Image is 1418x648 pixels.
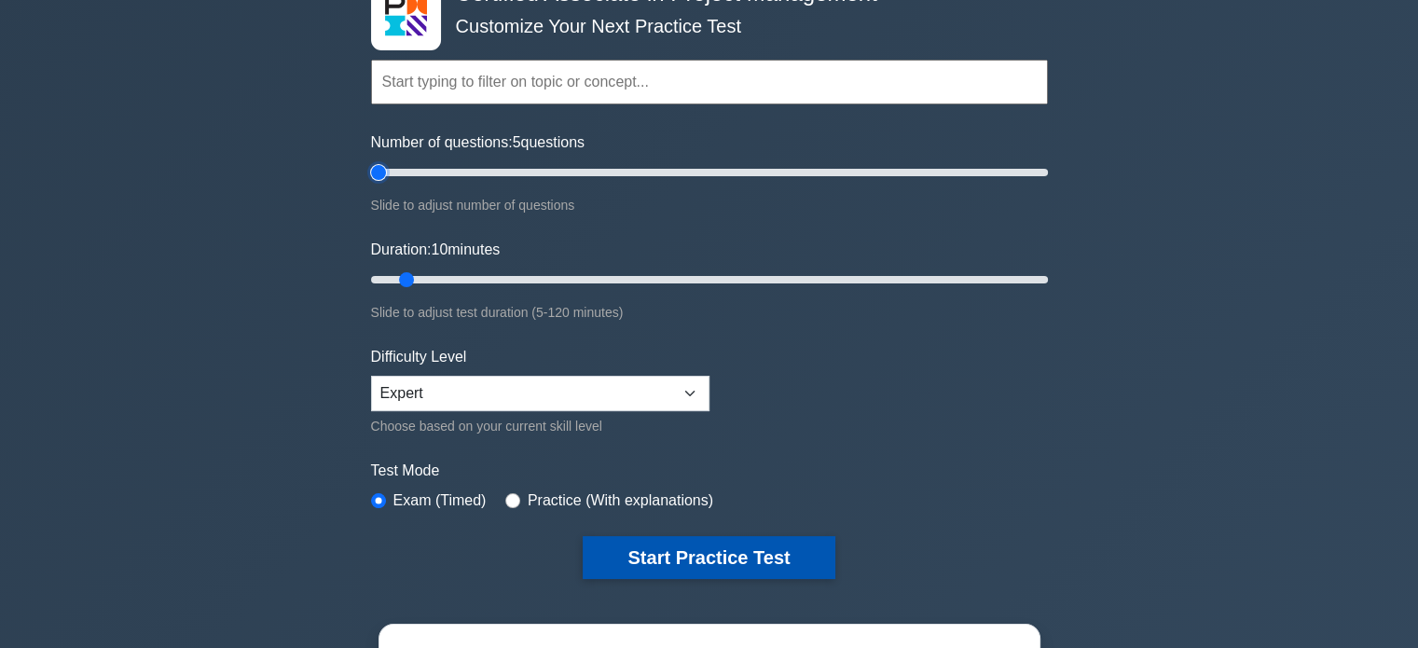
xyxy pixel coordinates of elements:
div: Slide to adjust number of questions [371,194,1048,216]
label: Test Mode [371,460,1048,482]
div: Choose based on your current skill level [371,415,709,437]
label: Exam (Timed) [393,489,487,512]
span: 10 [431,241,447,257]
input: Start typing to filter on topic or concept... [371,60,1048,104]
span: 5 [513,134,521,150]
label: Practice (With explanations) [528,489,713,512]
label: Number of questions: questions [371,131,585,154]
label: Duration: minutes [371,239,501,261]
label: Difficulty Level [371,346,467,368]
button: Start Practice Test [583,536,834,579]
div: Slide to adjust test duration (5-120 minutes) [371,301,1048,324]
